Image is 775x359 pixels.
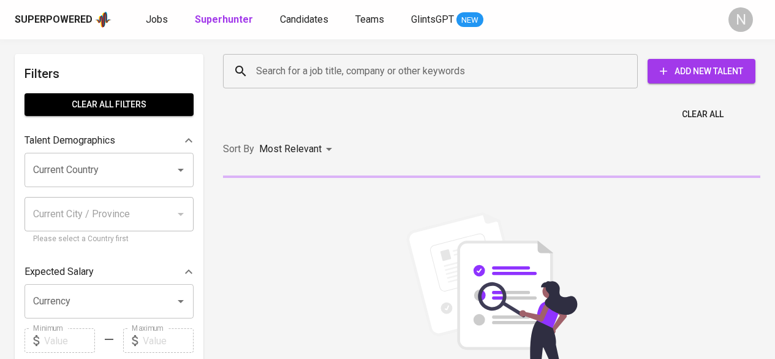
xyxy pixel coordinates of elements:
button: Clear All [677,103,728,126]
div: Talent Demographics [25,128,194,153]
p: Talent Demographics [25,133,115,148]
button: Clear All filters [25,93,194,116]
span: Candidates [280,14,328,25]
span: Teams [355,14,384,25]
p: Most Relevant [259,142,322,156]
a: Superpoweredapp logo [15,10,112,29]
span: Jobs [146,14,168,25]
span: NEW [456,14,483,26]
button: Add New Talent [648,59,755,83]
div: Superpowered [15,13,93,27]
a: Superhunter [195,12,255,28]
a: Teams [355,12,387,28]
p: Expected Salary [25,264,94,279]
button: Open [172,161,189,179]
button: Open [172,293,189,310]
p: Please select a Country first [33,233,185,245]
a: Candidates [280,12,331,28]
h6: Filters [25,64,194,83]
div: Most Relevant [259,138,336,161]
span: Clear All [682,107,724,122]
span: Clear All filters [34,97,184,112]
a: Jobs [146,12,170,28]
img: app logo [95,10,112,29]
div: N [728,7,753,32]
input: Value [143,328,194,353]
div: Expected Salary [25,260,194,284]
b: Superhunter [195,14,253,25]
span: Add New Talent [657,64,746,79]
a: GlintsGPT NEW [411,12,483,28]
span: GlintsGPT [411,14,454,25]
p: Sort By [223,142,254,156]
input: Value [44,328,95,353]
